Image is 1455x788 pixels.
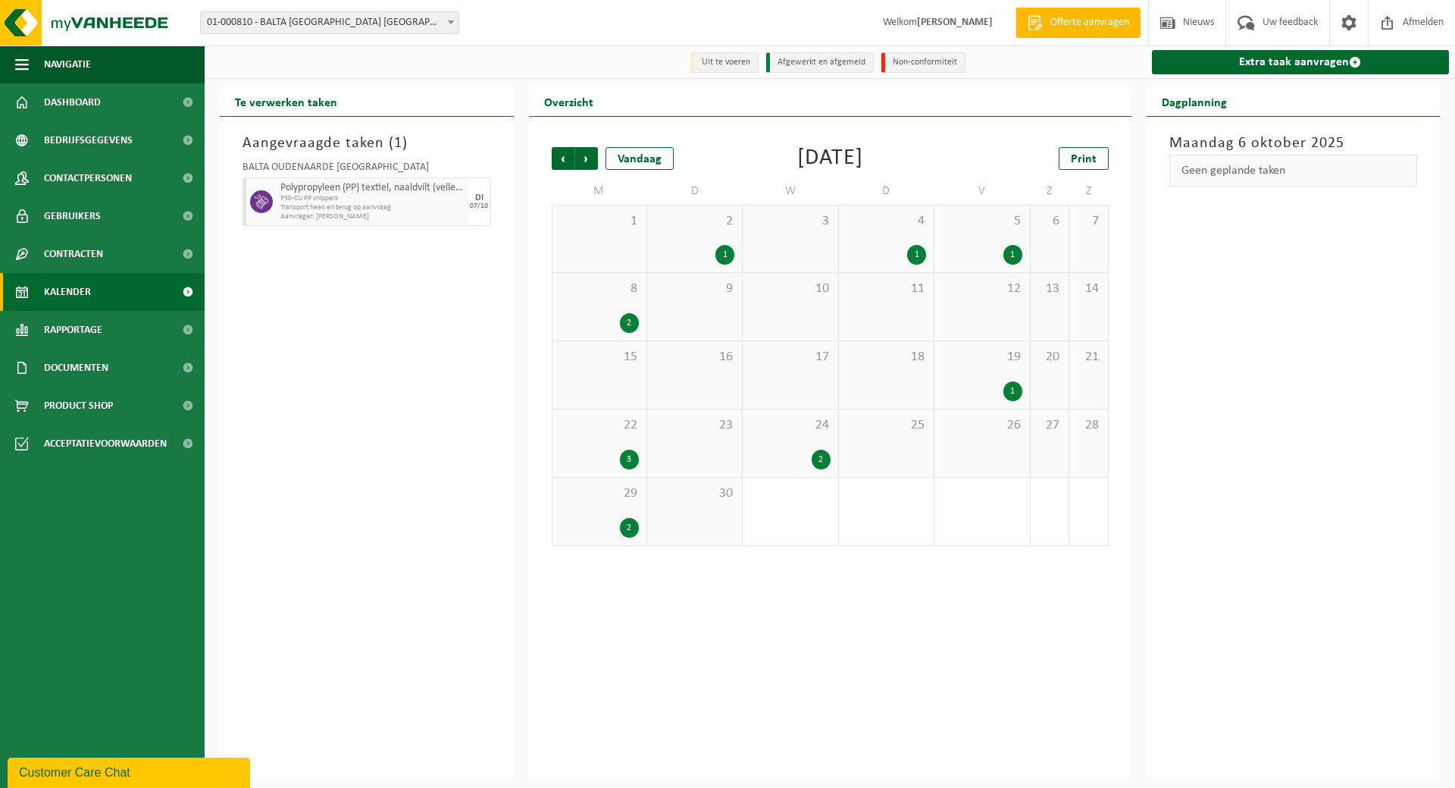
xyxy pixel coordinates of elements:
[44,349,108,387] span: Documenten
[1077,349,1100,366] span: 21
[201,12,458,33] span: 01-000810 - BALTA OUDENAARDE NV - OUDENAARDE
[44,46,91,83] span: Navigatie
[1169,132,1418,155] h3: Maandag 6 oktober 2025
[655,281,734,297] span: 9
[560,485,639,502] span: 29
[812,450,831,469] div: 2
[1038,349,1061,366] span: 20
[605,147,674,170] div: Vandaag
[200,11,459,34] span: 01-000810 - BALTA OUDENAARDE NV - OUDENAARDE
[942,281,1022,297] span: 12
[1038,281,1061,297] span: 13
[44,387,113,425] span: Product Shop
[1077,213,1100,230] span: 7
[1031,177,1069,205] td: Z
[1003,245,1022,265] div: 1
[280,212,465,221] span: Aanvrager: [PERSON_NAME]
[942,213,1022,230] span: 5
[470,202,488,210] div: 07/10
[44,83,101,121] span: Dashboard
[44,311,102,349] span: Rapportage
[44,273,91,311] span: Kalender
[44,425,167,463] span: Acceptatievoorwaarden
[620,313,639,333] div: 2
[560,281,639,297] span: 8
[647,177,743,205] td: D
[655,417,734,434] span: 23
[743,177,838,205] td: W
[1077,281,1100,297] span: 14
[44,197,101,235] span: Gebruikers
[220,86,352,116] h2: Te verwerken taken
[44,235,103,273] span: Contracten
[942,349,1022,366] span: 19
[942,417,1022,434] span: 26
[620,518,639,538] div: 2
[552,147,574,170] span: Vorige
[1003,381,1022,401] div: 1
[690,52,759,73] li: Uit te voeren
[750,281,830,297] span: 10
[766,52,874,73] li: Afgewerkt en afgemeld
[242,132,491,155] h3: Aangevraagde taken ( )
[750,417,830,434] span: 24
[797,147,863,170] div: [DATE]
[560,213,639,230] span: 1
[655,213,734,230] span: 2
[1038,213,1061,230] span: 6
[846,281,926,297] span: 11
[1015,8,1141,38] a: Offerte aanvragen
[846,213,926,230] span: 4
[280,182,465,194] span: Polypropyleen (PP) textiel, naaldvilt (vellen / linten)
[1059,147,1109,170] a: Print
[1071,153,1097,165] span: Print
[620,450,639,469] div: 3
[1169,155,1418,187] div: Geen geplande taken
[655,349,734,366] span: 16
[280,203,465,212] span: Transport heen en terug op aanvraag
[846,417,926,434] span: 25
[1047,15,1133,30] span: Offerte aanvragen
[934,177,1030,205] td: V
[750,349,830,366] span: 17
[715,245,734,265] div: 1
[1147,86,1242,116] h2: Dagplanning
[44,159,132,197] span: Contactpersonen
[8,755,253,788] iframe: chat widget
[1069,177,1108,205] td: Z
[552,177,647,205] td: M
[655,485,734,502] span: 30
[1038,417,1061,434] span: 27
[475,193,483,202] div: DI
[529,86,609,116] h2: Overzicht
[394,136,402,151] span: 1
[907,245,926,265] div: 1
[560,349,639,366] span: 15
[1152,50,1450,74] a: Extra taak aanvragen
[846,349,926,366] span: 18
[917,17,993,28] strong: [PERSON_NAME]
[881,52,965,73] li: Non-conformiteit
[750,213,830,230] span: 3
[1077,417,1100,434] span: 28
[560,417,639,434] span: 22
[839,177,934,205] td: D
[242,162,491,177] div: BALTA OUDENAARDE [GEOGRAPHIC_DATA]
[44,121,133,159] span: Bedrijfsgegevens
[280,194,465,203] span: P30-CU PP snippers
[575,147,598,170] span: Volgende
